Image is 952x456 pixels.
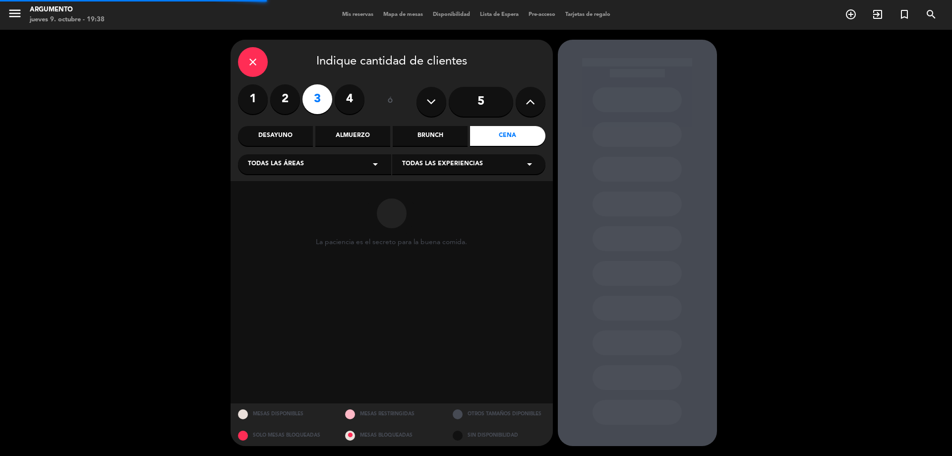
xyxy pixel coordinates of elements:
[470,126,545,146] div: Cena
[231,425,338,446] div: SOLO MESAS BLOQUEADAS
[335,84,364,114] label: 4
[30,5,105,15] div: Argumento
[872,8,884,20] i: exit_to_app
[338,425,445,446] div: MESAS BLOQUEADAS
[30,15,105,25] div: jueves 9. octubre - 19:38
[845,8,857,20] i: add_circle_outline
[402,159,483,169] span: Todas las experiencias
[238,47,545,77] div: Indique cantidad de clientes
[524,158,535,170] i: arrow_drop_down
[560,12,615,17] span: Tarjetas de regalo
[7,6,22,24] button: menu
[7,6,22,21] i: menu
[524,12,560,17] span: Pre-acceso
[898,8,910,20] i: turned_in_not
[445,425,553,446] div: SIN DISPONIBILIDAD
[238,84,268,114] label: 1
[475,12,524,17] span: Lista de Espera
[238,126,313,146] div: Desayuno
[248,159,304,169] span: Todas las áreas
[316,238,467,247] div: La paciencia es el secreto para la buena comida.
[247,56,259,68] i: close
[445,403,553,425] div: OTROS TAMAÑOS DIPONIBLES
[925,8,937,20] i: search
[338,403,445,425] div: MESAS RESTRINGIDAS
[393,126,468,146] div: Brunch
[374,84,407,119] div: ó
[315,126,390,146] div: Almuerzo
[231,403,338,425] div: MESAS DISPONIBLES
[378,12,428,17] span: Mapa de mesas
[428,12,475,17] span: Disponibilidad
[302,84,332,114] label: 3
[270,84,300,114] label: 2
[337,12,378,17] span: Mis reservas
[369,158,381,170] i: arrow_drop_down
